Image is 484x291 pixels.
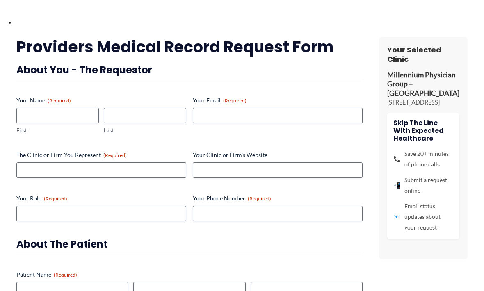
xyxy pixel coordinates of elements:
[54,272,77,278] span: (Required)
[16,151,186,159] label: The Clinic or Firm You Represent
[48,98,71,104] span: (Required)
[16,127,99,134] label: First
[16,194,186,202] label: Your Role
[16,64,363,76] h3: About You - The Requestor
[393,211,400,222] span: 📧
[193,96,363,105] label: Your Email
[248,196,271,202] span: (Required)
[393,175,453,196] li: Submit a request online
[104,127,186,134] label: Last
[16,238,363,250] h3: About the Patient
[393,201,453,233] li: Email status updates about your request
[393,154,400,164] span: 📞
[387,45,459,64] h3: Your Selected Clinic
[8,18,12,26] span: ×
[16,271,77,279] legend: Patient Name
[16,96,71,105] legend: Your Name
[387,98,459,107] p: [STREET_ADDRESS]
[44,196,67,202] span: (Required)
[393,180,400,191] span: 📲
[223,98,247,104] span: (Required)
[393,148,453,170] li: Save 20+ minutes of phone calls
[103,152,127,158] span: (Required)
[193,151,363,159] label: Your Clinic or Firm's Website
[387,70,459,99] p: Millennium Physician Group – [GEOGRAPHIC_DATA]
[393,119,453,143] h4: Skip The Line With Expected Healthcare
[193,194,363,202] label: Your Phone Number
[16,37,363,57] h2: Providers Medical Record Request Form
